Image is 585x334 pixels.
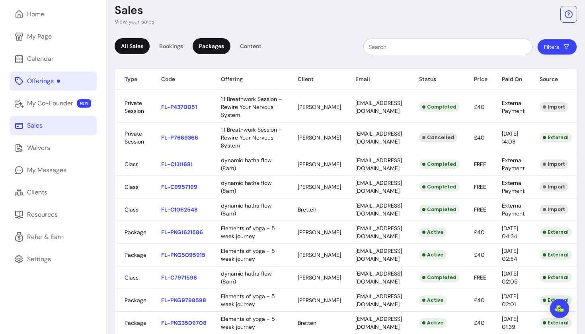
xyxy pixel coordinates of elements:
[27,254,51,264] div: Settings
[540,159,568,169] div: Import
[161,296,207,304] p: FL-PKG9798598
[502,270,518,285] span: [DATE] 02:05
[298,103,341,111] span: [PERSON_NAME]
[540,205,568,214] div: Import
[221,225,275,240] span: Elements of yoga - 5 week journey
[161,319,207,327] p: FL-PKG3509708
[474,297,485,304] span: £40
[27,99,73,108] div: My Co-Founder
[419,318,447,328] div: Active
[115,69,152,90] th: Type
[221,293,275,308] span: Elements of yoga - 5 week journey
[10,250,97,269] a: Settings
[298,274,341,281] span: [PERSON_NAME]
[27,232,64,242] div: Refer & Earn
[419,250,447,260] div: Active
[153,38,189,54] div: Bookings
[474,183,486,190] span: FREE
[540,182,568,192] div: Import
[10,27,97,46] a: My Page
[355,99,402,115] span: [EMAIL_ADDRESS][DOMAIN_NAME]
[211,69,288,90] th: Offering
[419,133,457,142] div: Cancelled
[419,273,460,282] div: Completed
[298,251,341,258] span: [PERSON_NAME]
[355,247,402,262] span: [EMAIL_ADDRESS][DOMAIN_NAME]
[221,126,282,149] span: 1:1 Breathwork Session – Rewire Your Nervous System
[221,202,272,217] span: dynamic hatha flow (8am)
[419,227,447,237] div: Active
[419,182,460,192] div: Completed
[474,229,485,236] span: £40
[355,202,402,217] span: [EMAIL_ADDRESS][DOMAIN_NAME]
[27,10,44,19] div: Home
[346,69,409,90] th: Email
[355,270,402,285] span: [EMAIL_ADDRESS][DOMAIN_NAME]
[540,295,572,305] div: External
[474,103,485,111] span: £40
[115,3,143,17] p: Sales
[27,188,47,197] div: Clients
[27,210,58,219] div: Resources
[298,134,341,141] span: [PERSON_NAME]
[234,38,268,54] div: Content
[10,116,97,135] a: Sales
[161,251,207,259] p: FL-PKG5095915
[193,38,230,54] div: Packages
[474,274,486,281] span: FREE
[540,227,572,237] div: External
[115,17,154,25] p: View your sales
[125,99,144,115] span: Private Session
[540,102,568,112] div: Import
[530,69,577,90] th: Source
[540,133,572,142] div: External
[298,229,341,236] span: [PERSON_NAME]
[502,202,525,217] span: External Payment
[419,102,460,112] div: Completed
[419,159,460,169] div: Completed
[419,295,447,305] div: Active
[355,179,402,194] span: [EMAIL_ADDRESS][DOMAIN_NAME]
[161,134,207,142] p: FL-P7669366
[161,103,207,111] p: FL-P4370051
[161,160,207,168] p: FL-C1311681
[10,5,97,24] a: Home
[152,69,211,90] th: Code
[27,32,52,41] div: My Page
[502,293,518,308] span: [DATE] 02:01
[502,247,518,262] span: [DATE] 02:54
[492,69,530,90] th: Paid On
[474,319,485,326] span: £40
[409,69,464,90] th: Status
[298,183,341,190] span: [PERSON_NAME]
[502,179,525,194] span: External Payment
[474,161,486,168] span: FREE
[10,227,97,247] a: Refer & Earn
[474,251,485,258] span: £40
[355,130,402,145] span: [EMAIL_ADDRESS][DOMAIN_NAME]
[125,130,144,145] span: Private Session
[537,39,577,55] button: Filters
[355,315,402,330] span: [EMAIL_ADDRESS][DOMAIN_NAME]
[355,293,402,308] span: [EMAIL_ADDRESS][DOMAIN_NAME]
[125,161,138,168] span: Class
[288,69,346,90] th: Client
[161,228,207,236] p: FL-PKG1621586
[221,315,275,330] span: Elements of yoga - 5 week journey
[125,319,146,326] span: Package
[10,205,97,224] a: Resources
[10,72,97,91] a: Offerings
[27,54,54,64] div: Calendar
[125,183,138,190] span: Class
[161,183,207,191] p: FL-C9957199
[502,130,518,145] span: [DATE] 14:08
[125,274,138,281] span: Class
[125,251,146,258] span: Package
[355,225,402,240] span: [EMAIL_ADDRESS][DOMAIN_NAME]
[298,206,316,213] span: Bretten
[550,299,569,318] div: Open Intercom Messenger
[10,161,97,180] a: My Messages
[161,274,207,282] p: FL-C7971596
[221,247,275,262] span: Elements of yoga - 5 week journey
[298,297,341,304] span: [PERSON_NAME]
